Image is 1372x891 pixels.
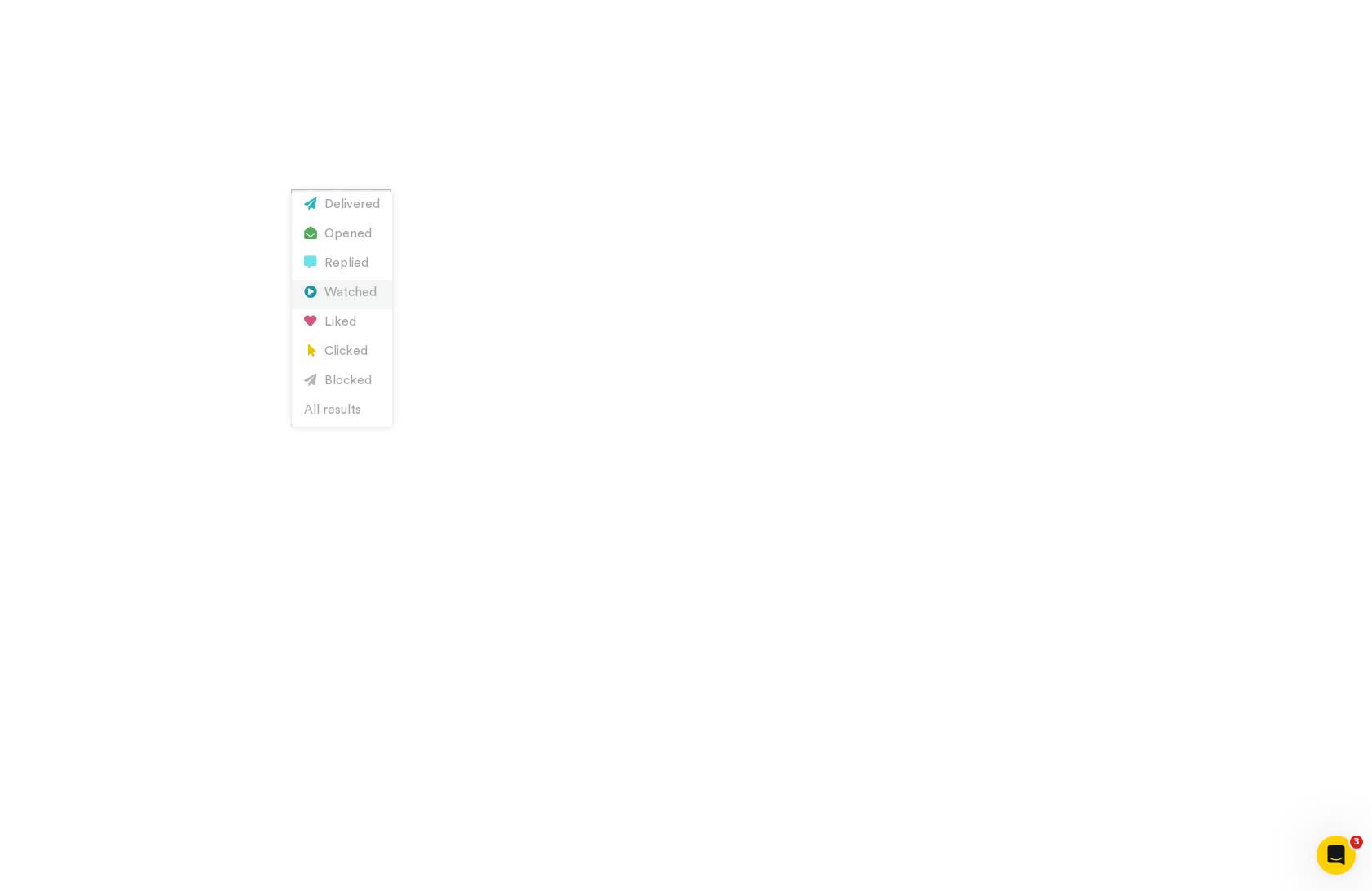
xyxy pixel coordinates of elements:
[304,313,380,331] div: Liked
[1350,836,1363,849] span: 3
[304,255,380,273] div: Replied
[304,343,380,361] div: Clicked
[1317,836,1356,875] iframe: Intercom live chat
[304,401,380,419] div: All results
[304,196,380,214] div: Delivered
[304,372,380,390] div: Blocked
[304,284,380,302] div: Watched
[304,225,380,243] div: Opened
